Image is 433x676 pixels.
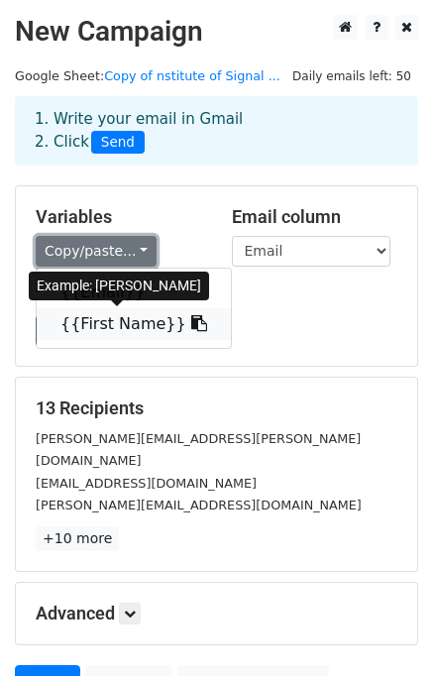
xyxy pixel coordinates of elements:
[232,206,398,228] h5: Email column
[104,68,280,83] a: Copy of nstitute of Signal ...
[91,131,145,155] span: Send
[20,108,413,154] div: 1. Write your email in Gmail 2. Click
[37,308,231,340] a: {{First Name}}
[285,65,418,87] span: Daily emails left: 50
[334,581,433,676] iframe: Chat Widget
[36,498,362,512] small: [PERSON_NAME][EMAIL_ADDRESS][DOMAIN_NAME]
[285,68,418,83] a: Daily emails left: 50
[29,272,209,300] div: Example: [PERSON_NAME]
[15,68,280,83] small: Google Sheet:
[15,15,418,49] h2: New Campaign
[36,397,397,419] h5: 13 Recipients
[36,526,119,551] a: +10 more
[36,431,361,469] small: [PERSON_NAME][EMAIL_ADDRESS][PERSON_NAME][DOMAIN_NAME]
[36,603,397,624] h5: Advanced
[36,236,157,267] a: Copy/paste...
[36,476,257,491] small: [EMAIL_ADDRESS][DOMAIN_NAME]
[36,206,202,228] h5: Variables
